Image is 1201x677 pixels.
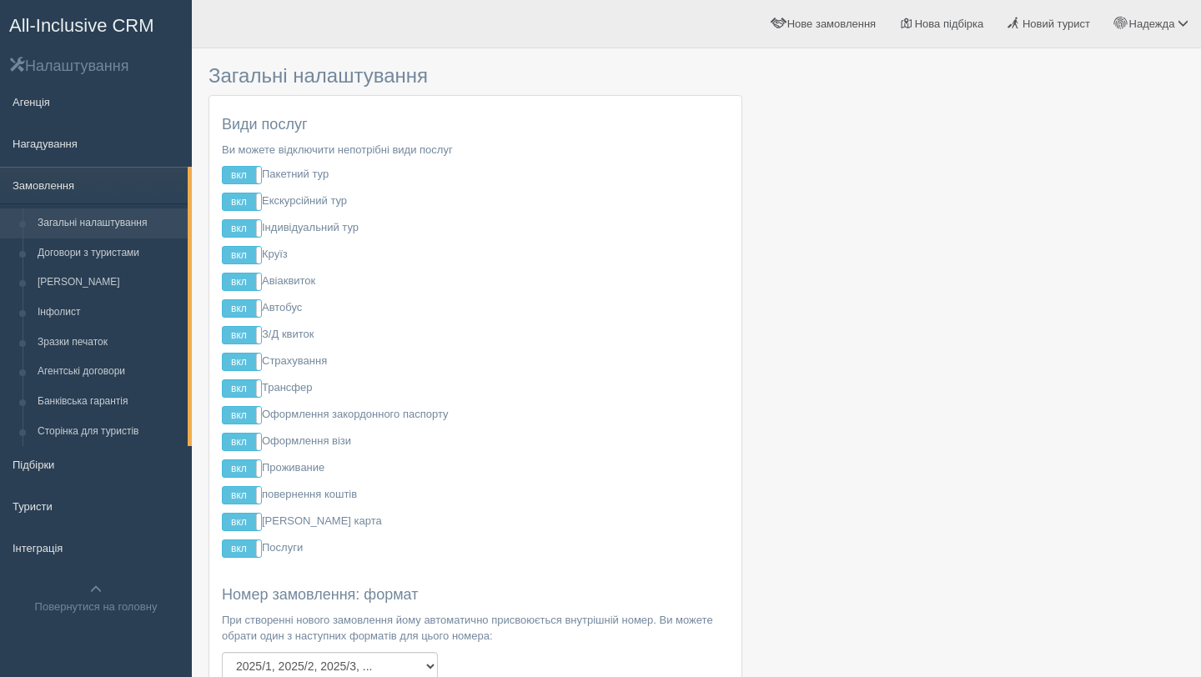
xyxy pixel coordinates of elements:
[223,434,261,450] label: вкл
[1023,18,1090,30] span: Новий турист
[222,326,729,344] p: З/Д квиток
[223,220,261,237] label: вкл
[223,354,261,370] label: вкл
[223,327,261,344] label: вкл
[30,328,188,358] a: Зразки печаток
[30,298,188,328] a: Інфолист
[30,417,188,447] a: Сторінка для туристів
[30,238,188,268] a: Договори з туристами
[222,486,729,504] p: повернення коштів
[30,357,188,387] a: Агентські договори
[223,273,261,290] label: вкл
[223,540,261,557] label: вкл
[223,300,261,317] label: вкл
[1,1,191,47] a: All-Inclusive CRM
[223,380,261,397] label: вкл
[222,539,729,558] p: Послуги
[1129,18,1175,30] span: Надежда
[222,406,729,424] p: Оформлення закордонного паспорту
[30,387,188,417] a: Банківська гарантія
[222,299,729,318] p: Автобус
[223,193,261,210] label: вкл
[223,514,261,530] label: вкл
[222,142,729,158] p: Ви можете відключити непотрібні види послуг
[223,460,261,477] label: вкл
[787,18,876,30] span: Нове замовлення
[30,268,188,298] a: [PERSON_NAME]
[222,353,729,371] p: Страхування
[222,433,729,451] p: Оформлення візи
[209,65,742,87] h3: Загальні налаштування
[222,379,729,398] p: Трансфер
[222,273,729,291] p: Авіаквиток
[222,193,729,211] p: Екскурсійний тур
[223,247,261,263] label: вкл
[222,246,729,264] p: Круїз
[915,18,984,30] span: Нова підбірка
[222,459,729,478] p: Проживание
[223,407,261,424] label: вкл
[222,219,729,238] p: Індивідуальний тур
[9,15,154,36] span: All-Inclusive CRM
[222,166,729,184] p: Пакетний тур
[222,587,729,604] h4: Номер замовлення: формат
[222,117,729,133] h4: Види послуг
[30,208,188,238] a: Загальні налаштування
[222,513,729,531] p: [PERSON_NAME] карта
[222,612,729,644] p: При створенні нового замовлення йому автоматично присвоюється внутрішній номер. Ви можете обрати ...
[223,167,261,183] label: вкл
[223,487,261,504] label: вкл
